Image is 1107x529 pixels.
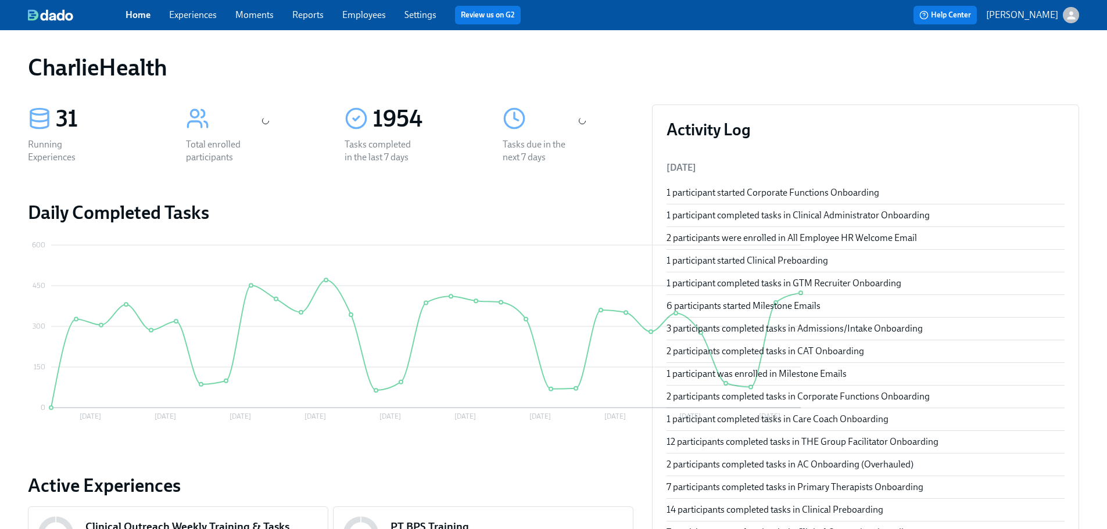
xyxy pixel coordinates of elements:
tspan: [DATE] [80,412,101,420]
a: Home [126,9,151,20]
div: 31 [56,105,158,134]
div: 1 participant completed tasks in Care Coach Onboarding [667,413,1065,426]
a: dado [28,9,126,21]
p: [PERSON_NAME] [986,9,1058,21]
div: 14 participants completed tasks in Clinical Preboarding [667,503,1065,516]
a: Review us on G2 [461,9,515,21]
div: Total enrolled participants [186,138,260,164]
tspan: [DATE] [230,412,251,420]
tspan: [DATE] [604,412,626,420]
div: 3 participants completed tasks in Admissions/Intake Onboarding [667,322,1065,335]
div: 6 participants started Milestone Emails [667,300,1065,312]
button: [PERSON_NAME] [986,7,1079,23]
div: 1954 [372,105,475,134]
div: Running Experiences [28,138,102,164]
div: 12 participants completed tasks in THE Group Facilitator Onboarding [667,436,1065,448]
a: Experiences [169,9,217,20]
tspan: 150 [34,363,45,371]
span: Help Center [919,9,971,21]
div: Tasks completed in the last 7 days [345,138,419,164]
div: 2 participants completed tasks in AC Onboarding (Overhauled) [667,458,1065,471]
a: Moments [235,9,274,20]
img: dado [28,9,73,21]
button: Help Center [913,6,977,24]
tspan: [DATE] [454,412,476,420]
div: 2 participants were enrolled in All Employee HR Welcome Email [667,232,1065,244]
a: Employees [342,9,386,20]
h3: Activity Log [667,119,1065,140]
button: Review us on G2 [455,6,521,24]
div: 1 participant started Clinical Preboarding [667,254,1065,267]
tspan: 450 [33,282,45,290]
a: Reports [292,9,324,20]
h2: Daily Completed Tasks [28,201,633,224]
div: 7 participants completed tasks in Primary Therapists Onboarding [667,481,1065,494]
tspan: [DATE] [304,412,326,420]
div: 2 participants completed tasks in Corporate Functions Onboarding [667,390,1065,403]
div: Tasks due in the next 7 days [503,138,577,164]
div: 1 participant completed tasks in Clinical Administrator Onboarding [667,209,1065,222]
div: 1 participant started Corporate Functions Onboarding [667,186,1065,199]
h1: CharlieHealth [28,53,167,81]
div: 1 participant completed tasks in GTM Recruiter Onboarding [667,277,1065,290]
tspan: [DATE] [529,412,551,420]
tspan: 600 [32,241,45,249]
tspan: [DATE] [155,412,176,420]
div: 1 participant was enrolled in Milestone Emails [667,368,1065,380]
a: Active Experiences [28,474,633,497]
tspan: 300 [33,322,45,330]
tspan: [DATE] [379,412,401,420]
div: 2 participants completed tasks in CAT Onboarding [667,345,1065,358]
a: Settings [404,9,436,20]
tspan: 0 [41,404,45,412]
span: [DATE] [667,162,696,173]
